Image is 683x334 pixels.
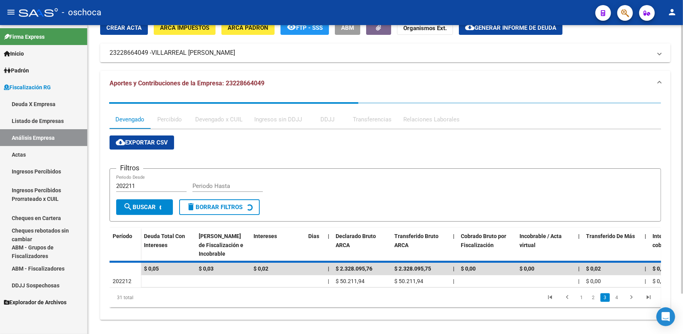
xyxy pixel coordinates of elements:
button: ARCA Impuestos [154,20,216,35]
span: | [328,233,329,239]
button: Borrar Filtros [179,199,260,215]
span: Dias [308,233,319,239]
datatable-header-cell: | [642,228,649,262]
span: Transferido Bruto ARCA [394,233,439,248]
datatable-header-cell: | [325,228,333,262]
datatable-header-cell: Declarado Bruto ARCA [333,228,391,262]
mat-icon: delete [186,202,196,211]
span: ARCA Padrón [228,24,268,31]
datatable-header-cell: Intereses [250,228,305,262]
button: Generar informe de deuda [459,20,563,35]
mat-icon: remove_red_eye [287,22,296,32]
span: $ 2.328.095,76 [336,265,372,272]
button: ABM [335,20,360,35]
span: Buscar [123,204,156,211]
div: Devengado [115,115,144,124]
mat-expansion-panel-header: 23228664049 -VILLARREAL [PERSON_NAME] [100,43,670,62]
span: $ 0,00 [652,265,667,272]
mat-icon: person [667,7,677,17]
span: Intereses [253,233,277,239]
span: $ 0,05 [144,265,159,272]
button: ARCA Padrón [221,20,275,35]
span: Cobrado Bruto por Fiscalización [461,233,506,248]
mat-icon: menu [6,7,16,17]
mat-panel-title: 23228664049 - [110,49,652,57]
div: Relaciones Laborales [403,115,460,124]
datatable-header-cell: Transferido Bruto ARCA [391,228,450,262]
datatable-header-cell: Incobrable / Acta virtual [516,228,575,262]
span: $ 0,02 [586,265,601,272]
span: $ 0,03 [199,265,214,272]
strong: Organismos Ext. [403,25,447,32]
span: Transferido De Más [586,233,635,239]
div: Ingresos sin DDJJ [254,115,302,124]
span: ABM [341,24,354,31]
button: Organismos Ext. [397,20,453,35]
span: | [645,233,646,239]
span: | [645,278,646,284]
datatable-header-cell: Deuda Bruta Neto de Fiscalización e Incobrable [196,228,250,262]
span: Declarado Bruto ARCA [336,233,376,248]
datatable-header-cell: Período [110,228,141,261]
h3: Filtros [116,162,143,173]
div: Aportes y Contribuciones de la Empresa: 23228664049 [100,96,670,320]
div: Open Intercom Messenger [656,307,675,326]
button: Exportar CSV [110,135,174,150]
mat-icon: search [123,202,133,211]
span: $ 0,00 [461,265,476,272]
span: Aportes y Contribuciones de la Empresa: 23228664049 [110,79,264,87]
div: Transferencias [353,115,392,124]
span: $ 50.211,94 [336,278,365,284]
span: Padrón [4,66,29,75]
datatable-header-cell: Deuda Total Con Intereses [141,228,196,262]
span: Explorador de Archivos [4,298,67,307]
span: | [328,278,329,284]
span: Borrar Filtros [186,204,243,211]
span: | [328,265,329,272]
span: [PERSON_NAME] de Fiscalización e Incobrable [199,233,243,257]
span: Deuda Total Con Intereses [144,233,185,248]
span: Inicio [4,49,24,58]
mat-icon: cloud_download [116,137,125,147]
mat-icon: cloud_download [465,22,475,32]
div: 31 total [110,288,218,307]
span: Exportar CSV [116,139,168,146]
span: VILLARREAL [PERSON_NAME] [151,49,235,57]
datatable-header-cell: Transferido De Más [583,228,642,262]
datatable-header-cell: Dias [305,228,325,262]
span: Fiscalización RG [4,83,51,92]
span: Crear Acta [106,24,142,31]
span: | [645,265,646,272]
span: | [578,233,580,239]
div: Percibido [158,115,182,124]
span: 202212 [113,278,131,284]
button: Crear Acta [100,20,148,35]
div: Devengado x CUIL [195,115,243,124]
span: $ 0,00 [652,278,667,284]
span: Firma Express [4,32,45,41]
span: $ 0,02 [253,265,268,272]
div: DDJJ [320,115,334,124]
span: | [578,265,580,272]
datatable-header-cell: | [575,228,583,262]
span: Generar informe de deuda [475,24,556,31]
span: $ 0,00 [586,278,601,284]
span: - oschoca [62,4,101,21]
span: $ 0,00 [519,265,534,272]
span: | [453,278,454,284]
span: $ 50.211,94 [394,278,423,284]
button: Buscar [116,199,173,215]
span: $ 2.328.095,75 [394,265,431,272]
button: FTP - SSS [280,20,329,35]
span: | [453,265,455,272]
span: | [453,233,455,239]
datatable-header-cell: Cobrado Bruto por Fiscalización [458,228,516,262]
span: FTP - SSS [296,24,323,31]
span: Incobrable / Acta virtual [519,233,562,248]
span: Período [113,233,132,239]
span: ARCA Impuestos [160,24,209,31]
datatable-header-cell: | [450,228,458,262]
span: | [578,278,579,284]
mat-expansion-panel-header: Aportes y Contribuciones de la Empresa: 23228664049 [100,71,670,96]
